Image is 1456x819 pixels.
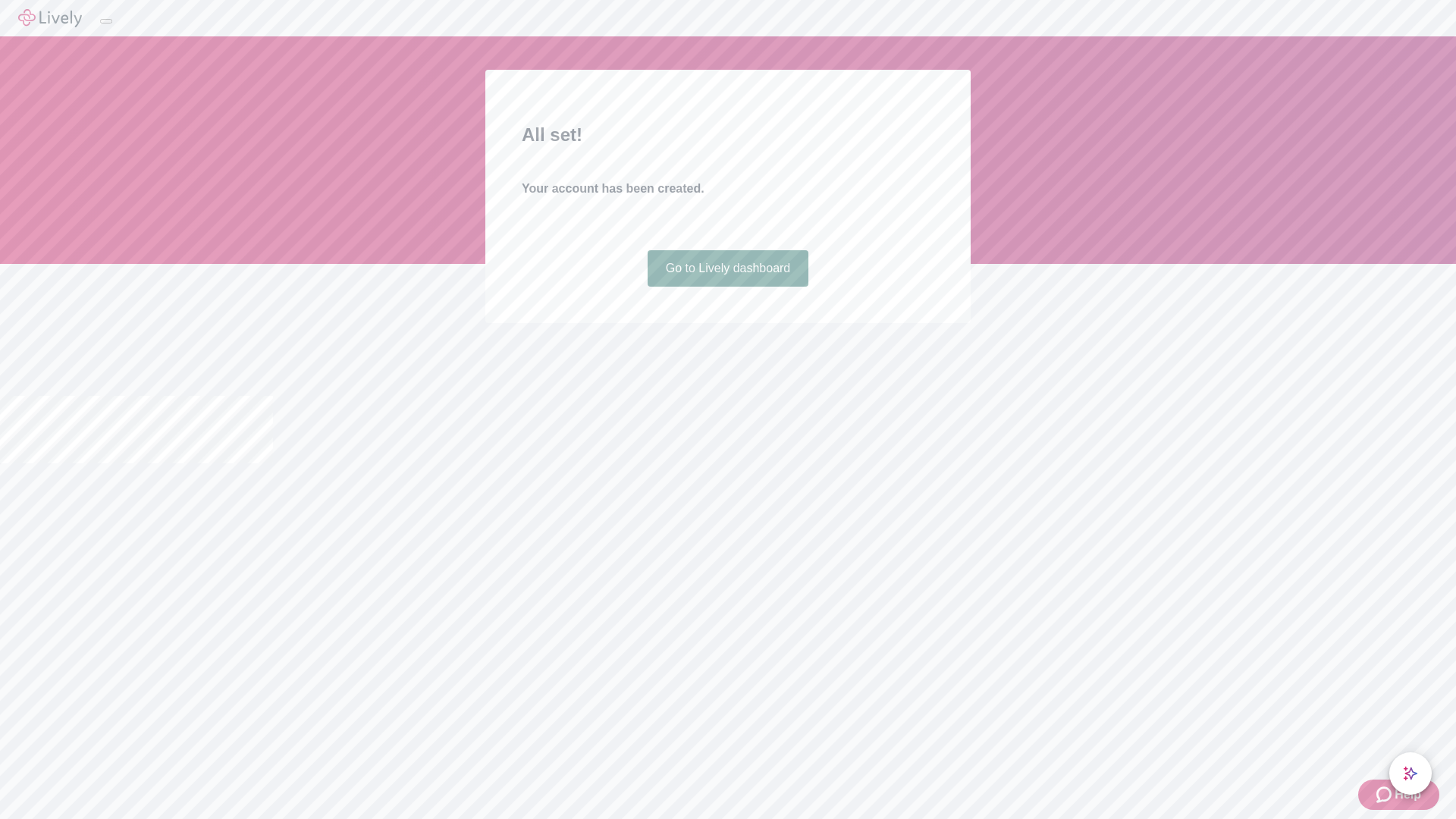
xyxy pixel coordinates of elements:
[522,180,934,198] h4: Your account has been created.
[1389,752,1432,795] button: chat
[1403,766,1418,781] svg: Lively AI Assistant
[648,250,809,287] a: Go to Lively dashboard
[18,9,82,27] img: Lively
[100,19,112,24] button: Log out
[1358,780,1439,810] button: Zendesk support iconHelp
[1376,786,1395,804] svg: Zendesk support icon
[1395,786,1421,804] span: Help
[522,121,934,149] h2: All set!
